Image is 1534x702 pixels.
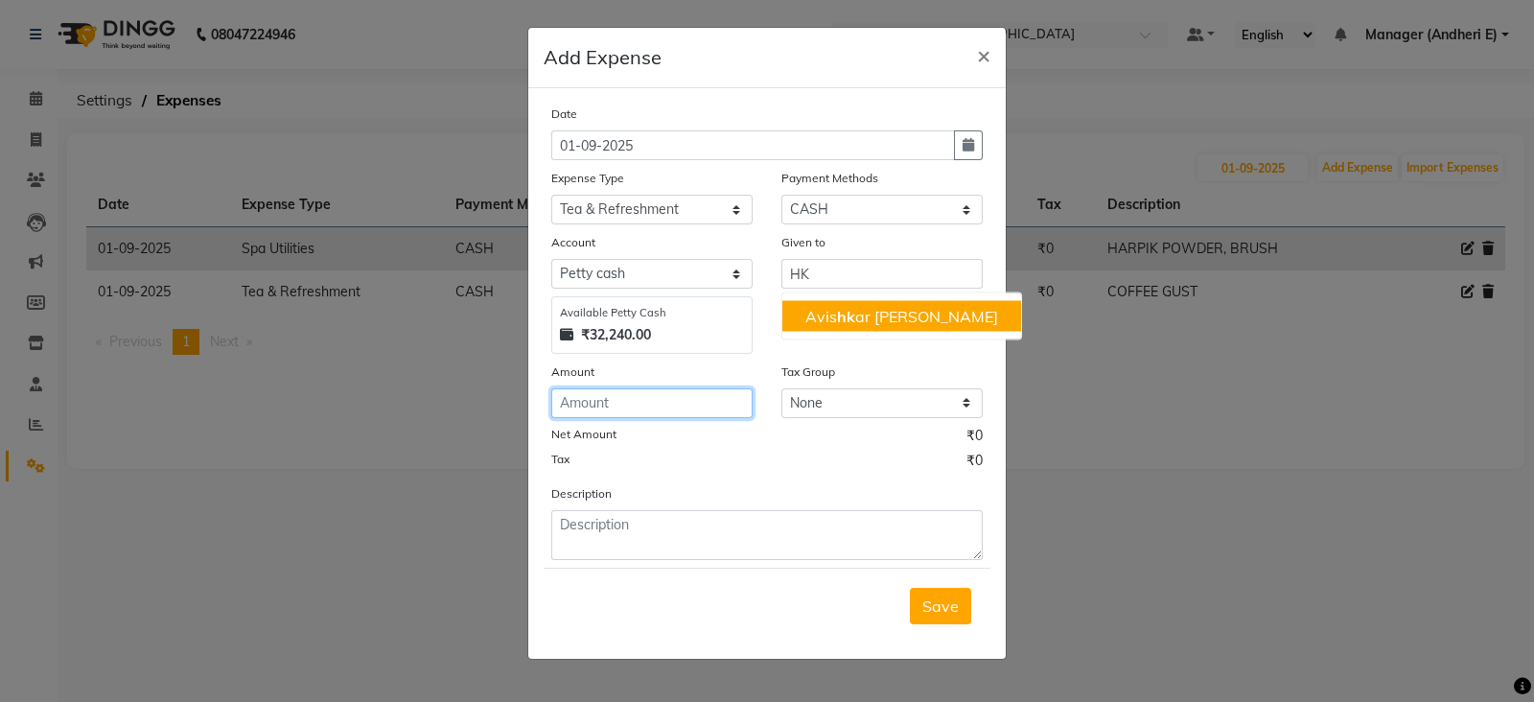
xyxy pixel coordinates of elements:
[560,305,744,321] div: Available Petty Cash
[781,234,825,251] label: Given to
[551,363,594,381] label: Amount
[910,588,971,624] button: Save
[551,105,577,123] label: Date
[551,485,612,503] label: Description
[977,40,990,69] span: ×
[922,597,959,616] span: Save
[962,28,1006,82] button: Close
[551,234,595,251] label: Account
[781,170,878,187] label: Payment Methods
[551,388,753,418] input: Amount
[551,426,616,443] label: Net Amount
[781,363,835,381] label: Tax Group
[966,451,983,476] span: ₹0
[805,307,998,326] ngb-highlight: Avis ar [PERSON_NAME]
[581,325,651,345] strong: ₹32,240.00
[551,170,624,187] label: Expense Type
[551,451,569,468] label: Tax
[966,426,983,451] span: ₹0
[544,43,662,72] h5: Add Expense
[781,259,983,289] input: Given to
[837,307,855,326] span: hk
